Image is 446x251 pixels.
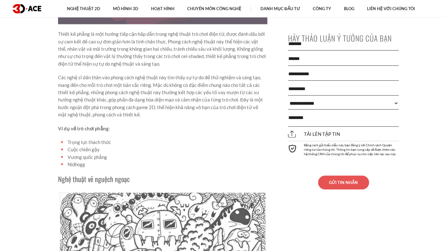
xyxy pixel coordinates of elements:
button: GỬI TIN NHẮN [318,166,369,180]
font: Công ty [313,6,331,11]
font: Trọng lực thách thức [68,139,111,145]
font: Chuyên môn công nghệ [187,6,241,11]
font: Bằng cách gửi biểu mẫu này, bạn đồng ý với Chính sách Quyền riêng tư của chúng tôi. Thông tin bạn... [304,143,396,156]
font: Hoạt hình [151,6,174,11]
font: Cuộc chiến gậy [68,147,100,152]
font: Hãy thảo luận ý tưởng của bạn [288,23,392,35]
font: Danh mục đầu tư [260,6,300,11]
font: Nghệ thuật vẽ nguệch ngoạc [58,174,130,184]
font: Liên hệ với chúng tôi [367,6,415,11]
font: Tải lên tập tin [304,131,340,137]
font: Nghệ thuật 2D [67,6,100,11]
font: Ví dụ về trò chơi phẳng: [58,126,110,131]
font: GỬI TIN NHẮN [329,171,358,176]
font: Vương quốc phẳng [68,154,107,160]
font: Blog [344,6,354,11]
font: Các nghệ sĩ dấn thân vào phong cách nghệ thuật này tìm thấy sự tự do để thử nghiệm và sáng tạo, m... [58,75,263,117]
font: Thiết kế phẳng là một hướng tiếp cận hấp dẫn trong nghệ thuật trò chơi điện tử, được đánh dấu bởi... [58,31,266,67]
font: Nidhogg [68,162,85,167]
img: logo tối [13,4,41,13]
font: Mô hình 3D [113,6,138,11]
